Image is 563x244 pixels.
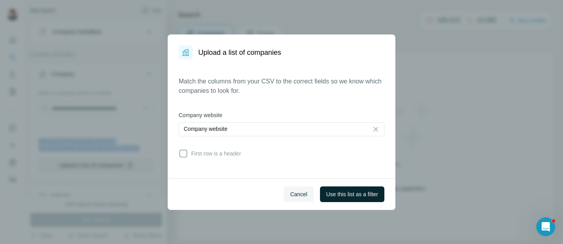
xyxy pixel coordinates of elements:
button: Use this list as a filter [320,186,384,202]
p: Company website [184,125,227,133]
p: Match the columns from your CSV to the correct fields so we know which companies to look for. [179,77,384,96]
button: Cancel [284,186,314,202]
iframe: Intercom live chat [536,217,555,236]
span: Use this list as a filter [326,190,378,198]
label: Company website [179,111,384,119]
h1: Upload a list of companies [198,47,281,58]
span: First row is a header [188,150,241,157]
span: Cancel [290,190,307,198]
